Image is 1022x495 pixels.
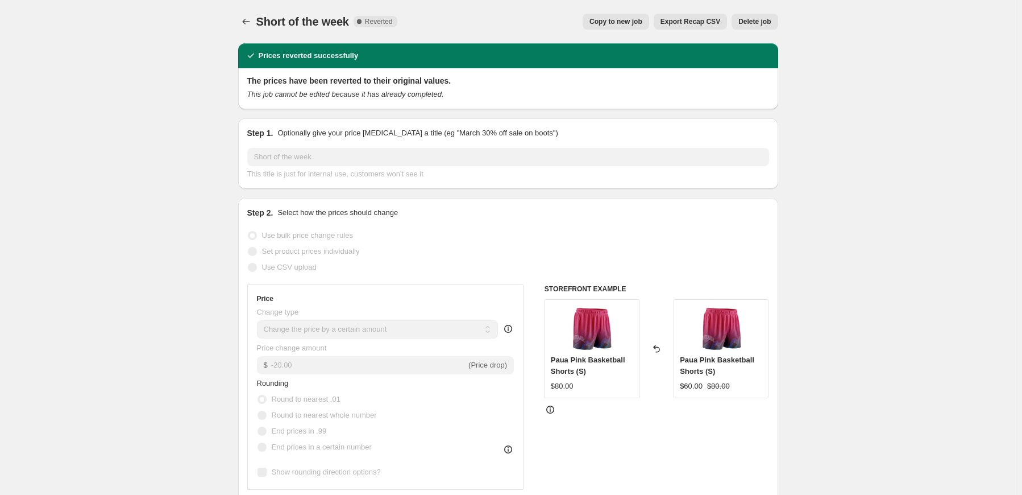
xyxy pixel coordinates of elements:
[277,127,558,139] p: Optionally give your price [MEDICAL_DATA] a title (eg "March 30% off sale on boots")
[247,148,769,166] input: 30% off holiday sale
[256,15,349,28] span: Short of the week
[680,381,703,392] div: $60.00
[545,284,769,294] h6: STOREFRONT EXAMPLE
[262,247,360,255] span: Set product prices individually
[551,381,574,392] div: $80.00
[262,231,353,240] span: Use bulk price change rules
[680,356,754,376] span: Paua Pink Basketball Shorts (S)
[551,356,625,376] span: Paua Pink Basketball Shorts (S)
[257,344,327,352] span: Price change amount
[271,356,466,374] input: -10.00
[257,308,299,316] span: Change type
[238,14,254,30] button: Price change jobs
[589,17,642,26] span: Copy to new job
[247,170,423,178] span: This title is just for internal use, customers won't see it
[732,14,778,30] button: Delete job
[583,14,649,30] button: Copy to new job
[468,361,507,369] span: (Price drop)
[257,294,273,303] h3: Price
[272,411,377,419] span: Round to nearest whole number
[654,14,727,30] button: Export Recap CSV
[569,306,614,351] img: Paua_Short_Pink_80x.jpg
[262,263,317,271] span: Use CSV upload
[365,17,393,26] span: Reverted
[272,443,372,451] span: End prices in a certain number
[707,381,730,392] strike: $80.00
[272,427,327,435] span: End prices in .99
[264,361,268,369] span: $
[257,379,289,387] span: Rounding
[738,17,771,26] span: Delete job
[660,17,720,26] span: Export Recap CSV
[247,207,273,218] h2: Step 2.
[247,127,273,139] h2: Step 1.
[272,468,381,476] span: Show rounding direction options?
[247,90,444,98] i: This job cannot be edited because it has already completed.
[277,207,398,218] p: Select how the prices should change
[699,306,744,351] img: Paua_Short_Pink_80x.jpg
[502,323,514,335] div: help
[247,75,769,86] h2: The prices have been reverted to their original values.
[272,395,340,403] span: Round to nearest .01
[259,50,359,61] h2: Prices reverted successfully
